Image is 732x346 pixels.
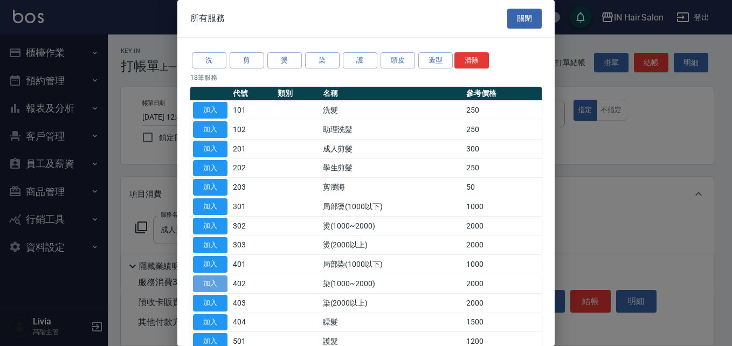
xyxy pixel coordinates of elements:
[464,255,542,274] td: 1000
[193,179,227,196] button: 加入
[464,216,542,236] td: 2000
[320,139,464,158] td: 成人剪髮
[464,197,542,217] td: 1000
[464,293,542,313] td: 2000
[230,255,275,274] td: 401
[464,178,542,197] td: 50
[193,314,227,331] button: 加入
[193,256,227,273] button: 加入
[320,216,464,236] td: 燙(1000~2000)
[193,141,227,157] button: 加入
[230,158,275,178] td: 202
[230,197,275,217] td: 301
[464,120,542,140] td: 250
[193,160,227,177] button: 加入
[320,255,464,274] td: 局部染(1000以下)
[343,52,377,69] button: 護
[193,102,227,119] button: 加入
[464,87,542,101] th: 參考價格
[454,52,489,69] button: 清除
[320,120,464,140] td: 助理洗髮
[507,9,542,29] button: 關閉
[464,313,542,332] td: 1500
[464,139,542,158] td: 300
[320,313,464,332] td: 瞟髮
[193,295,227,312] button: 加入
[320,197,464,217] td: 局部燙(1000以下)
[320,274,464,294] td: 染(1000~2000)
[320,293,464,313] td: 染(2000以上)
[464,101,542,120] td: 250
[320,158,464,178] td: 學生剪髮
[190,73,542,82] p: 18 筆服務
[464,158,542,178] td: 250
[275,87,320,101] th: 類別
[230,120,275,140] td: 102
[230,236,275,255] td: 303
[230,178,275,197] td: 203
[230,139,275,158] td: 201
[193,198,227,215] button: 加入
[305,52,340,69] button: 染
[267,52,302,69] button: 燙
[320,178,464,197] td: 剪瀏海
[230,52,264,69] button: 剪
[230,313,275,332] td: 404
[193,237,227,254] button: 加入
[230,293,275,313] td: 403
[193,275,227,292] button: 加入
[464,236,542,255] td: 2000
[193,121,227,138] button: 加入
[320,87,464,101] th: 名稱
[230,101,275,120] td: 101
[192,52,226,69] button: 洗
[230,274,275,294] td: 402
[230,87,275,101] th: 代號
[230,216,275,236] td: 302
[190,13,225,24] span: 所有服務
[193,218,227,234] button: 加入
[418,52,453,69] button: 造型
[381,52,415,69] button: 頭皮
[320,101,464,120] td: 洗髮
[320,236,464,255] td: 燙(2000以上)
[464,274,542,294] td: 2000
